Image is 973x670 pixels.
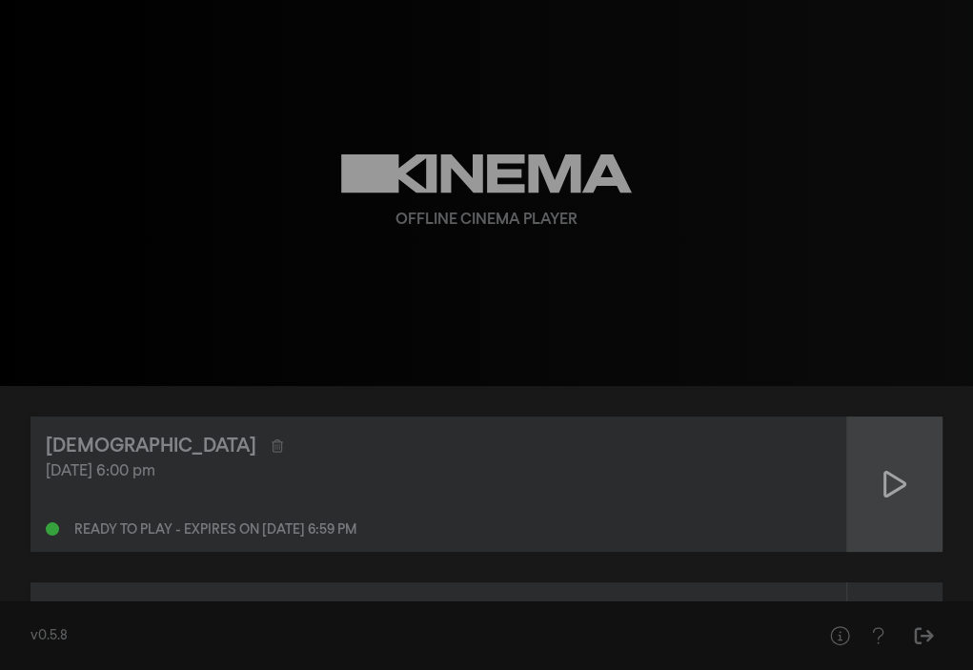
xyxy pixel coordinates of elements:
[46,432,256,460] div: [DEMOGRAPHIC_DATA]
[74,523,356,537] div: Ready to play - expires on [DATE] 6:59 pm
[46,460,831,483] div: [DATE] 6:00 pm
[859,617,897,655] button: Help
[395,209,578,232] div: Offline Cinema Player
[46,598,207,626] div: Sample Screening
[904,617,943,655] button: Sign Out
[821,617,859,655] button: Help
[30,626,782,646] div: v0.5.8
